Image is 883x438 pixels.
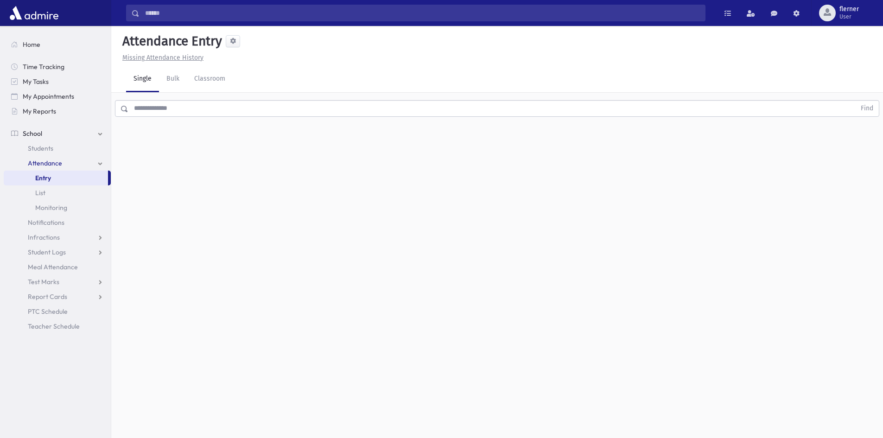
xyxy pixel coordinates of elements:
span: My Reports [23,107,56,115]
a: Attendance [4,156,111,171]
a: Home [4,37,111,52]
a: Infractions [4,230,111,245]
span: School [23,129,42,138]
a: PTC Schedule [4,304,111,319]
a: School [4,126,111,141]
span: Entry [35,174,51,182]
span: Teacher Schedule [28,322,80,330]
a: Student Logs [4,245,111,260]
a: List [4,185,111,200]
span: User [839,13,859,20]
span: Student Logs [28,248,66,256]
a: Monitoring [4,200,111,215]
a: Report Cards [4,289,111,304]
h5: Attendance Entry [119,33,222,49]
span: Test Marks [28,278,59,286]
img: AdmirePro [7,4,61,22]
span: My Appointments [23,92,74,101]
span: Time Tracking [23,63,64,71]
span: My Tasks [23,77,49,86]
a: Teacher Schedule [4,319,111,334]
u: Missing Attendance History [122,54,203,62]
a: Time Tracking [4,59,111,74]
a: Meal Attendance [4,260,111,274]
a: Test Marks [4,274,111,289]
span: Monitoring [35,203,67,212]
a: My Tasks [4,74,111,89]
a: Notifications [4,215,111,230]
span: PTC Schedule [28,307,68,316]
span: Notifications [28,218,64,227]
button: Find [855,101,879,116]
span: Students [28,144,53,152]
span: Meal Attendance [28,263,78,271]
a: Classroom [187,66,233,92]
input: Search [140,5,705,21]
a: Bulk [159,66,187,92]
span: List [35,189,45,197]
a: My Reports [4,104,111,119]
a: Students [4,141,111,156]
a: Single [126,66,159,92]
span: Report Cards [28,292,67,301]
span: flerner [839,6,859,13]
span: Attendance [28,159,62,167]
a: My Appointments [4,89,111,104]
a: Entry [4,171,108,185]
span: Infractions [28,233,60,241]
a: Missing Attendance History [119,54,203,62]
span: Home [23,40,40,49]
